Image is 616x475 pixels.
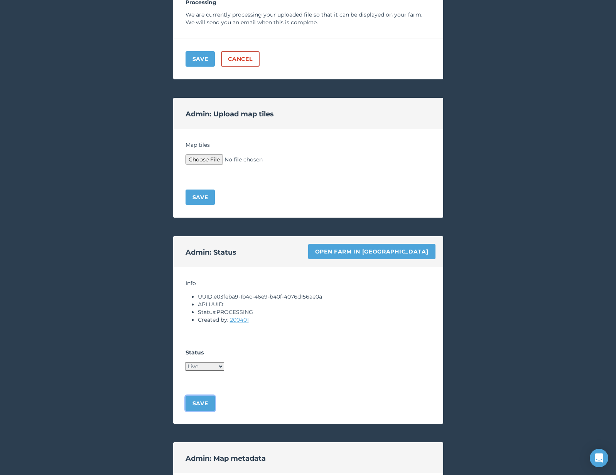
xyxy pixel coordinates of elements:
h4: Status [186,349,431,356]
a: Cancel [221,51,259,67]
a: 200401 [230,316,249,323]
h4: Info [186,279,431,287]
h4: Map tiles [186,141,431,149]
li: UUID: e03feba9-1b4c-46e9-b40f-4076d156ae0a [198,293,431,300]
button: Save [186,51,215,67]
li: API UUID: [198,300,431,308]
button: Save [186,396,215,411]
h2: Admin: Status [186,247,236,258]
h2: Admin: Map metadata [186,453,266,464]
h2: Admin: Upload map tiles [186,109,274,119]
div: Open Intercom Messenger [590,449,608,467]
a: Open farm in [GEOGRAPHIC_DATA] [308,244,435,259]
button: Save [186,190,215,205]
li: Created by: [198,316,431,324]
li: Status: PROCESSING [198,308,431,316]
p: We are currently processing your uploaded file so that it can be displayed on your farm. We will ... [186,11,431,26]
